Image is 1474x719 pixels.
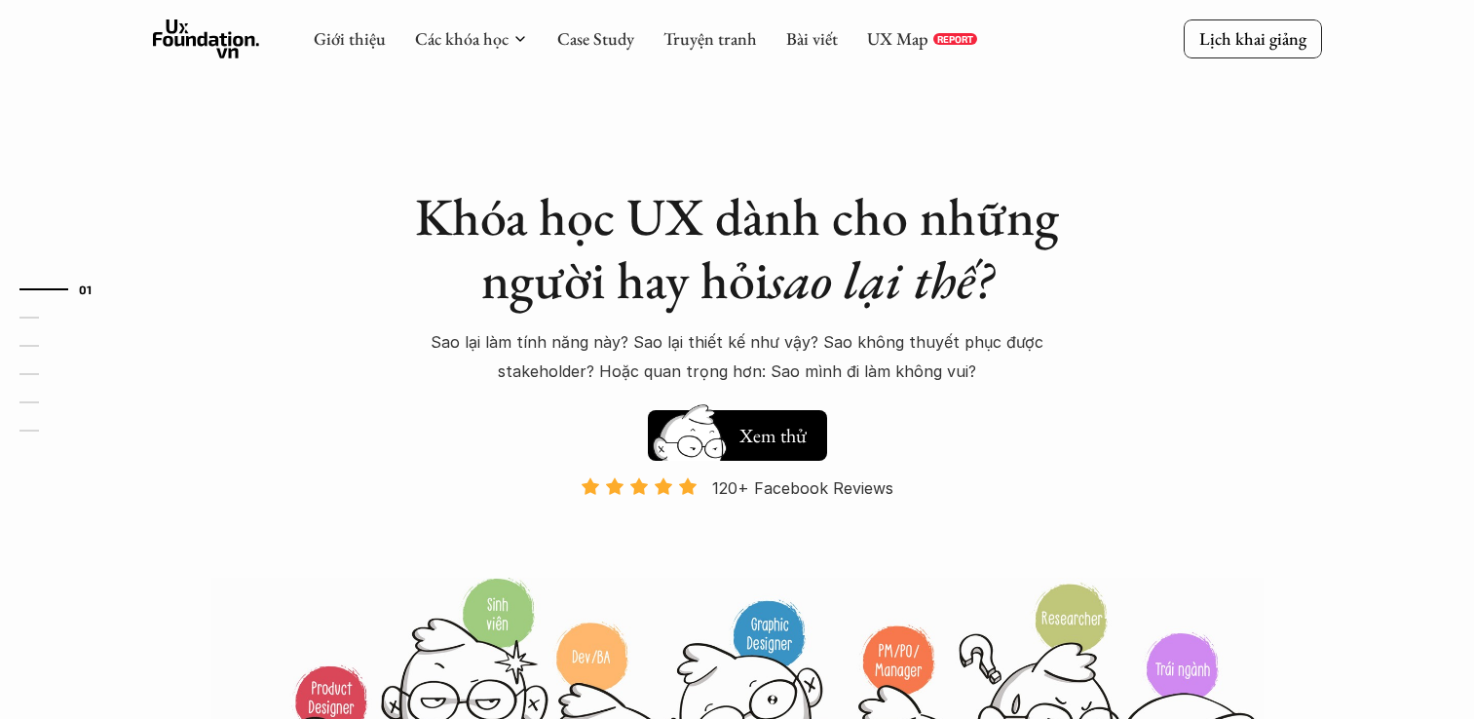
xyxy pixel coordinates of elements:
[769,246,993,314] em: sao lại thế?
[933,33,977,45] a: REPORT
[397,185,1078,312] h1: Khóa học UX dành cho những người hay hỏi
[557,27,634,50] a: Case Study
[712,473,893,503] p: 120+ Facebook Reviews
[79,282,93,295] strong: 01
[937,33,973,45] p: REPORT
[415,27,509,50] a: Các khóa học
[1199,27,1306,50] p: Lịch khai giảng
[564,476,911,575] a: 120+ Facebook Reviews
[19,278,112,301] a: 01
[663,27,757,50] a: Truyện tranh
[314,27,386,50] a: Giới thiệu
[786,27,838,50] a: Bài viết
[867,27,928,50] a: UX Map
[1184,19,1322,57] a: Lịch khai giảng
[406,327,1069,387] p: Sao lại làm tính năng này? Sao lại thiết kế như vậy? Sao không thuyết phục được stakeholder? Hoặc...
[648,400,827,461] a: Xem thử
[739,422,807,449] h5: Xem thử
